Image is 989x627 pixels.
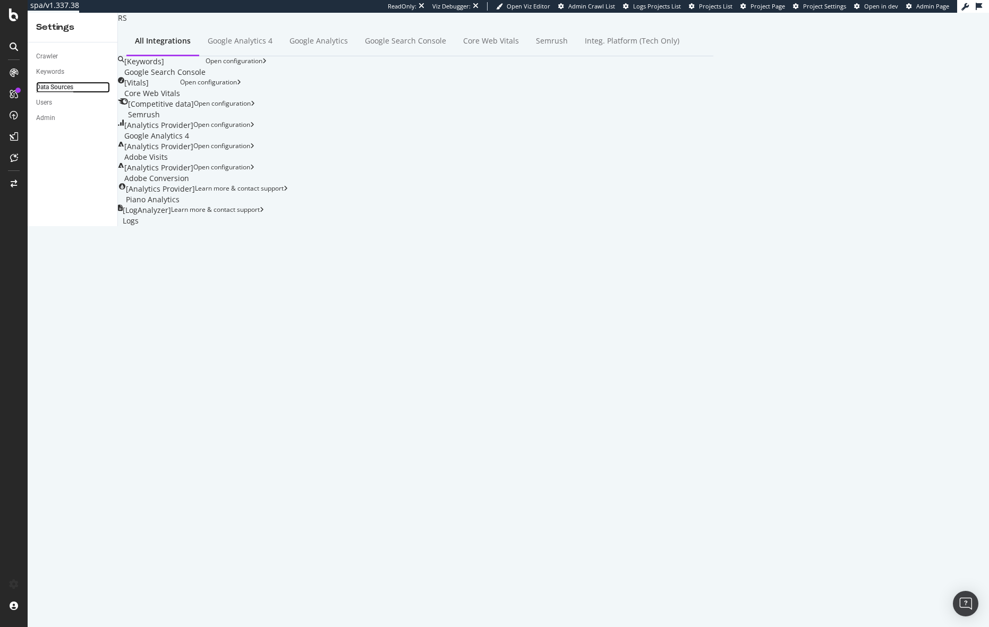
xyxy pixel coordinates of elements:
[128,99,194,120] div: [ Competitive data ] Semrush
[36,97,52,108] div: Users
[123,205,171,226] div: [ LogAnalyzer ] Logs
[536,36,568,46] div: Semrush
[496,2,550,11] a: Open Viz Editor
[36,113,110,124] a: Admin
[36,66,110,78] a: Keywords
[740,2,785,11] a: Project Page
[36,51,58,62] div: Crawler
[194,99,255,120] div: Open configuration
[36,82,110,93] a: Data Sources
[432,2,471,11] div: Viz Debugger:
[36,21,109,33] div: Settings
[953,591,978,616] div: Open Intercom Messenger
[906,2,949,11] a: Admin Page
[126,184,195,205] div: [ Analytics Provider ] Piano Analytics
[388,2,416,11] div: ReadOnly:
[463,36,519,46] div: Core Web Vitals
[195,184,288,205] div: Learn more & contact support
[124,162,193,184] div: [ Analytics Provider ] Adobe Conversion
[916,2,949,10] span: Admin Page
[585,36,679,46] div: Integ. Platform (tech only)
[803,2,846,10] span: Project Settings
[193,120,254,141] div: Open configuration
[751,2,785,10] span: Project Page
[689,2,732,11] a: Projects List
[699,2,732,10] span: Projects List
[36,113,55,124] div: Admin
[568,2,615,10] span: Admin Crawl List
[124,120,193,141] div: [ Analytics Provider ] Google Analytics 4
[193,162,254,184] div: Open configuration
[36,97,110,108] a: Users
[289,36,348,46] div: Google Analytics
[124,56,206,78] div: [ Keywords ] Google Search Console
[124,141,193,162] div: [ Analytics Provider ] Adobe Visits
[36,51,110,62] a: Crawler
[118,13,713,23] div: RS
[623,2,681,11] a: Logs Projects List
[193,141,254,162] div: Open configuration
[633,2,681,10] span: Logs Projects List
[36,82,73,93] div: Data Sources
[208,36,272,46] div: Google Analytics 4
[180,78,241,99] div: Open configuration
[206,56,267,78] div: Open configuration
[36,66,64,78] div: Keywords
[793,2,846,11] a: Project Settings
[854,2,898,11] a: Open in dev
[365,36,446,46] div: Google Search Console
[507,2,550,10] span: Open Viz Editor
[124,78,180,99] div: [ Vitals ] Core Web Vitals
[171,205,264,226] div: Learn more & contact support
[135,36,191,46] div: All integrations
[558,2,615,11] a: Admin Crawl List
[864,2,898,10] span: Open in dev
